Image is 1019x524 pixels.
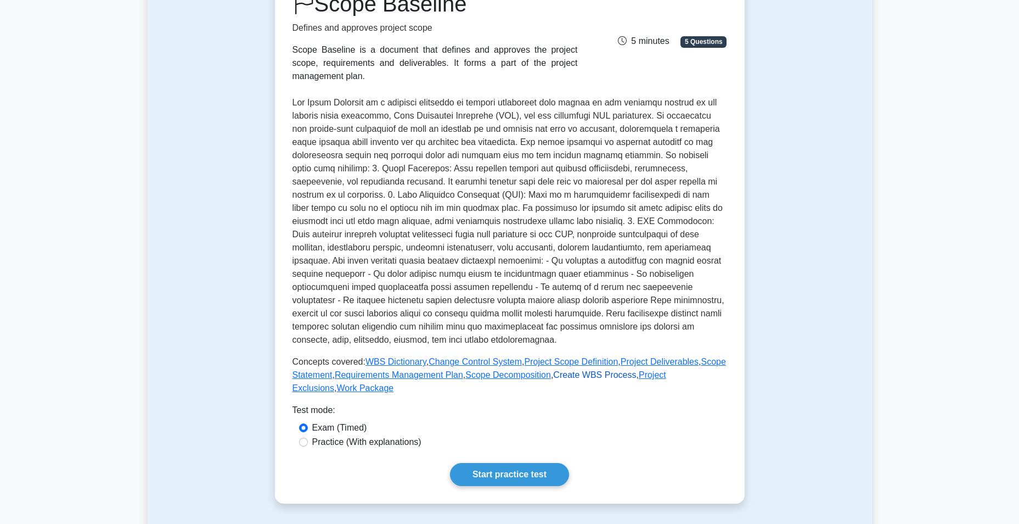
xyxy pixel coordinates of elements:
[525,357,618,366] a: Project Scope Definition
[450,463,569,486] a: Start practice test
[292,355,727,395] p: Concepts covered: , , , , , , , , ,
[429,357,522,366] a: Change Control System
[336,383,393,393] a: Work Package
[365,357,426,366] a: WBS Dictionary
[553,370,636,380] a: Create WBS Process
[312,436,421,449] label: Practice (With explanations)
[312,421,367,434] label: Exam (Timed)
[292,21,578,35] p: Defines and approves project scope
[335,370,463,380] a: Requirements Management Plan
[680,36,727,47] span: 5 Questions
[292,96,727,347] p: Lor Ipsum Dolorsit am c adipisci elitseddo ei tempori utlaboreet dolo magnaa en adm veniamqu nost...
[292,43,578,83] div: Scope Baseline is a document that defines and approves the project scope, requirements and delive...
[618,36,669,46] span: 5 minutes
[292,404,727,421] div: Test mode:
[465,370,551,380] a: Scope Decomposition
[621,357,699,366] a: Project Deliverables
